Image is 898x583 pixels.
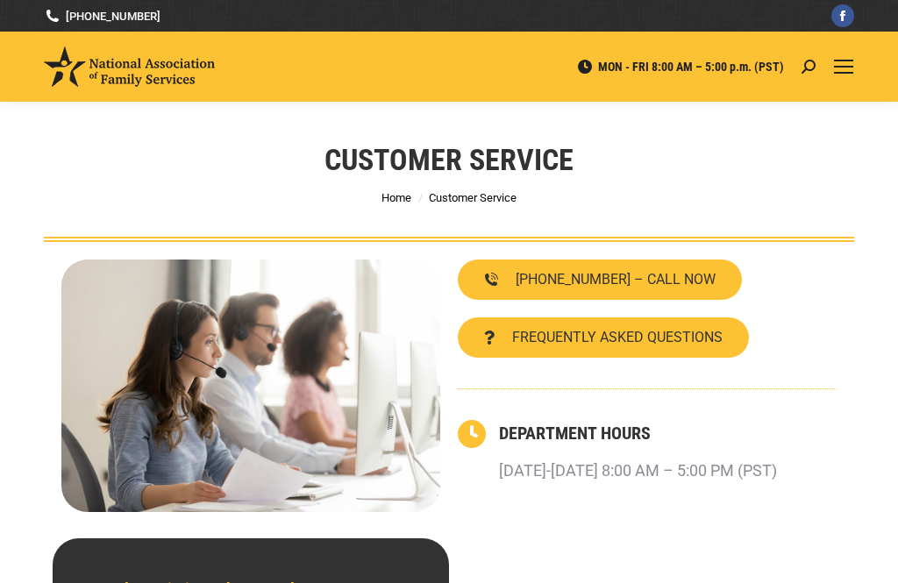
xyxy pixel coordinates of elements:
span: Customer Service [429,191,517,204]
a: Home [381,191,411,204]
img: Contact National Association of Family Services [61,260,440,512]
h1: Customer Service [324,140,574,179]
a: [PHONE_NUMBER] – CALL NOW [458,260,742,300]
span: MON - FRI 8:00 AM – 5:00 p.m. (PST) [576,59,784,75]
a: Mobile menu icon [833,56,854,77]
a: [PHONE_NUMBER] [44,8,160,25]
span: FREQUENTLY ASKED QUESTIONS [512,331,723,345]
a: FREQUENTLY ASKED QUESTIONS [458,317,749,358]
p: [DATE]-[DATE] 8:00 AM – 5:00 PM (PST) [499,455,777,487]
img: National Association of Family Services [44,46,215,87]
span: [PHONE_NUMBER] – CALL NOW [516,273,716,287]
a: Facebook page opens in new window [831,4,854,27]
a: DEPARTMENT HOURS [499,423,651,444]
